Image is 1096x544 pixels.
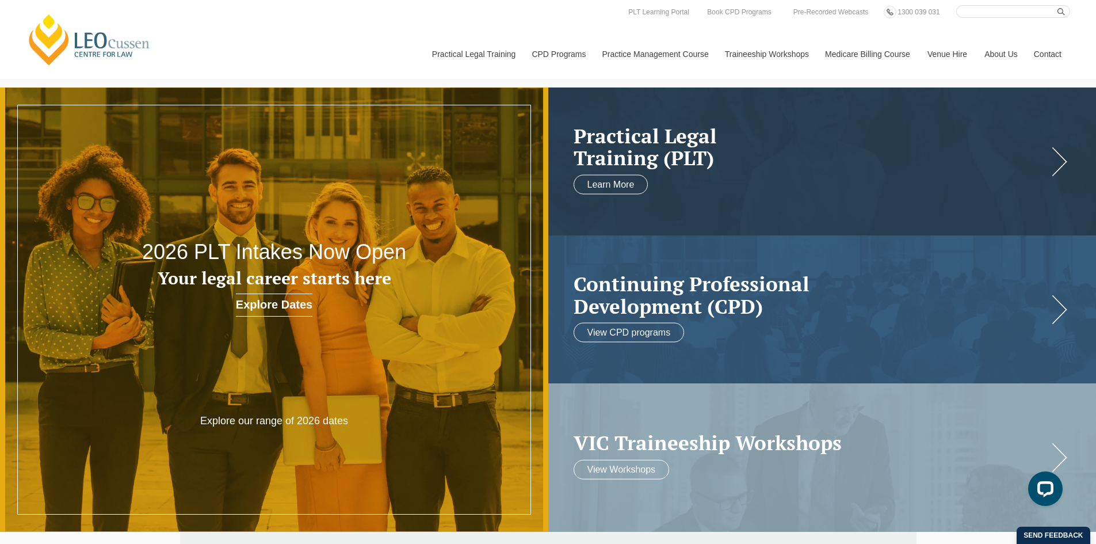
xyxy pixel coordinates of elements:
[110,269,439,288] h3: Your legal career starts here
[716,29,816,79] a: Traineeship Workshops
[574,273,1048,317] a: Continuing ProfessionalDevelopment (CPD)
[625,6,692,18] a: PLT Learning Portal
[423,29,524,79] a: Practical Legal Training
[816,29,919,79] a: Medicare Billing Course
[26,13,153,67] a: [PERSON_NAME] Centre for Law
[791,6,872,18] a: Pre-Recorded Webcasts
[574,124,1048,169] a: Practical LegalTraining (PLT)
[704,6,774,18] a: Book CPD Programs
[898,8,940,16] span: 1300 039 031
[574,273,1048,317] h2: Continuing Professional Development (CPD)
[574,124,1048,169] h2: Practical Legal Training (PLT)
[919,29,976,79] a: Venue Hire
[574,459,670,479] a: View Workshops
[594,29,716,79] a: Practice Management Course
[1025,29,1070,79] a: Contact
[895,6,942,18] a: 1300 039 031
[523,29,593,79] a: CPD Programs
[976,29,1025,79] a: About Us
[165,414,384,428] p: Explore our range of 2026 dates
[1019,467,1067,515] iframe: LiveChat chat widget
[574,323,685,343] a: View CPD programs
[574,432,1048,454] a: VIC Traineeship Workshops
[110,241,439,264] h2: 2026 PLT Intakes Now Open
[574,174,648,194] a: Learn More
[236,294,312,317] a: Explore Dates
